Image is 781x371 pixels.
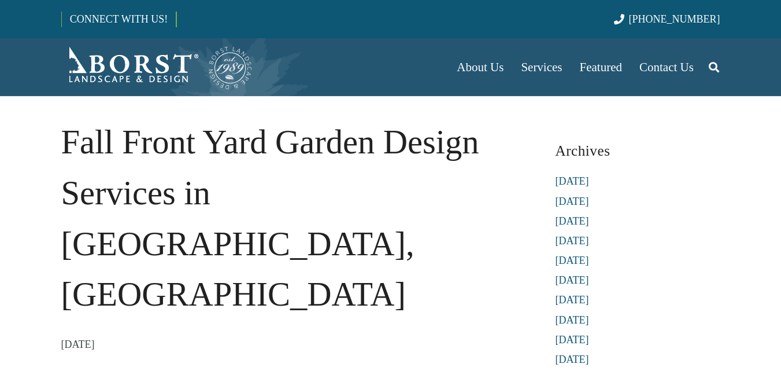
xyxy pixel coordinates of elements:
a: [DATE] [556,215,589,227]
a: [DATE] [556,196,589,207]
span: Featured [580,60,622,74]
a: About Us [448,38,512,96]
a: Contact Us [631,38,702,96]
h3: Archives [556,138,720,164]
a: Search [702,53,726,82]
time: 5 October 2020 at 02:17:12 America/New_York [61,336,95,353]
a: [DATE] [556,175,589,187]
span: About Us [457,60,504,74]
a: Services [512,38,571,96]
a: CONNECT WITH US! [62,5,176,33]
a: [DATE] [556,354,589,365]
span: Contact Us [639,60,694,74]
a: [DATE] [556,334,589,346]
a: Borst-Logo [61,44,253,90]
a: [DATE] [556,314,589,326]
span: [PHONE_NUMBER] [629,13,720,25]
a: [PHONE_NUMBER] [614,13,720,25]
h1: Fall Front Yard Garden Design Services in [GEOGRAPHIC_DATA], [GEOGRAPHIC_DATA] [61,117,523,320]
a: [DATE] [556,294,589,306]
a: [DATE] [556,255,589,266]
a: [DATE] [556,235,589,247]
a: Featured [571,38,631,96]
span: Services [521,60,562,74]
a: [DATE] [556,274,589,286]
